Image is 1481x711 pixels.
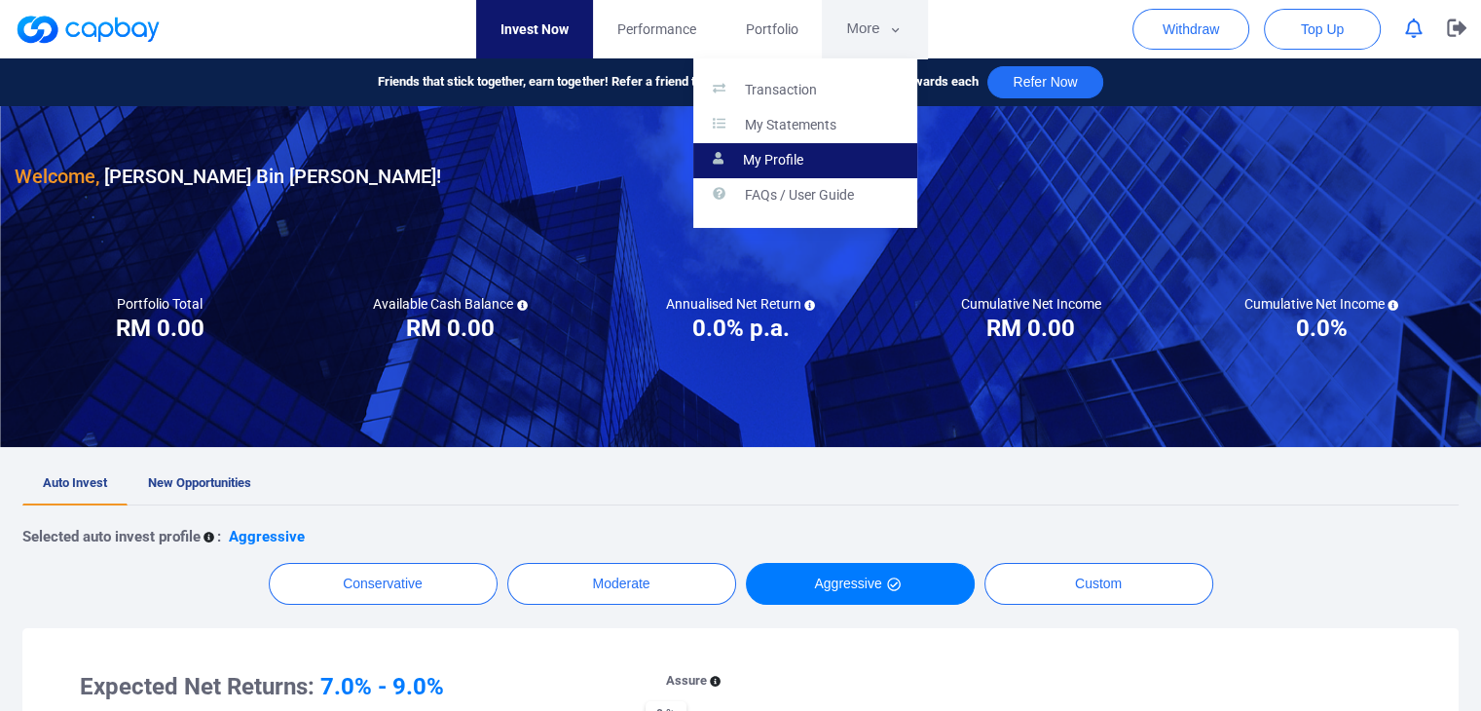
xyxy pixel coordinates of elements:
p: My Profile [743,152,803,169]
p: Transaction [745,82,817,99]
a: My Statements [693,108,917,143]
a: Transaction [693,73,917,108]
a: FAQs / User Guide [693,178,917,213]
p: FAQs / User Guide [745,187,854,205]
p: My Statements [745,117,836,134]
a: My Profile [693,143,917,178]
